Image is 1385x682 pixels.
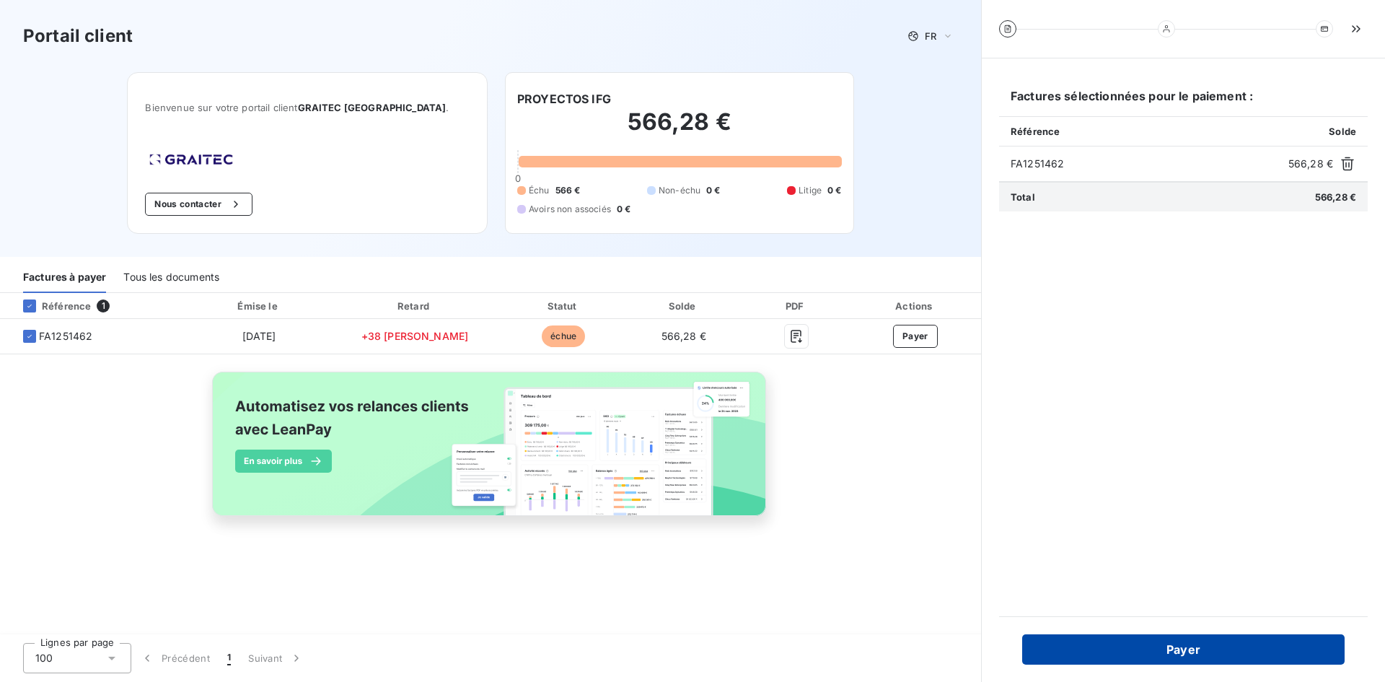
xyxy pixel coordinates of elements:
[239,643,312,673] button: Suivant
[227,651,231,665] span: 1
[242,330,276,342] span: [DATE]
[361,330,469,342] span: +38 [PERSON_NAME]
[194,299,324,313] div: Émise le
[23,23,133,49] h3: Portail client
[123,263,219,293] div: Tous les documents
[893,325,938,348] button: Payer
[799,184,822,197] span: Litige
[555,184,581,197] span: 566 €
[145,149,237,170] img: Company logo
[617,203,630,216] span: 0 €
[1011,126,1060,137] span: Référence
[746,299,847,313] div: PDF
[97,300,110,312] span: 1
[1329,126,1356,137] span: Solde
[627,299,739,313] div: Solde
[661,330,706,342] span: 566,28 €
[39,329,92,344] span: FA1251462
[35,651,53,665] span: 100
[506,299,622,313] div: Statut
[659,184,700,197] span: Non-échu
[23,263,106,293] div: Factures à payer
[1011,191,1035,203] span: Total
[853,299,978,313] div: Actions
[1011,157,1283,171] span: FA1251462
[1022,634,1345,665] button: Payer
[827,184,841,197] span: 0 €
[145,102,470,113] span: Bienvenue sur votre portail client .
[517,108,842,151] h2: 566,28 €
[330,299,500,313] div: Retard
[219,643,239,673] button: 1
[199,363,782,541] img: banner
[542,325,585,347] span: échue
[1288,157,1333,171] span: 566,28 €
[131,643,219,673] button: Précédent
[706,184,720,197] span: 0 €
[12,300,91,312] div: Référence
[529,203,611,216] span: Avoirs non associés
[1315,191,1356,203] span: 566,28 €
[298,102,447,113] span: GRAITEC [GEOGRAPHIC_DATA]
[517,90,611,108] h6: PROYECTOS IFG
[529,184,550,197] span: Échu
[515,172,521,184] span: 0
[145,193,252,216] button: Nous contacter
[925,30,936,42] span: FR
[999,87,1368,116] h6: Factures sélectionnées pour le paiement :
